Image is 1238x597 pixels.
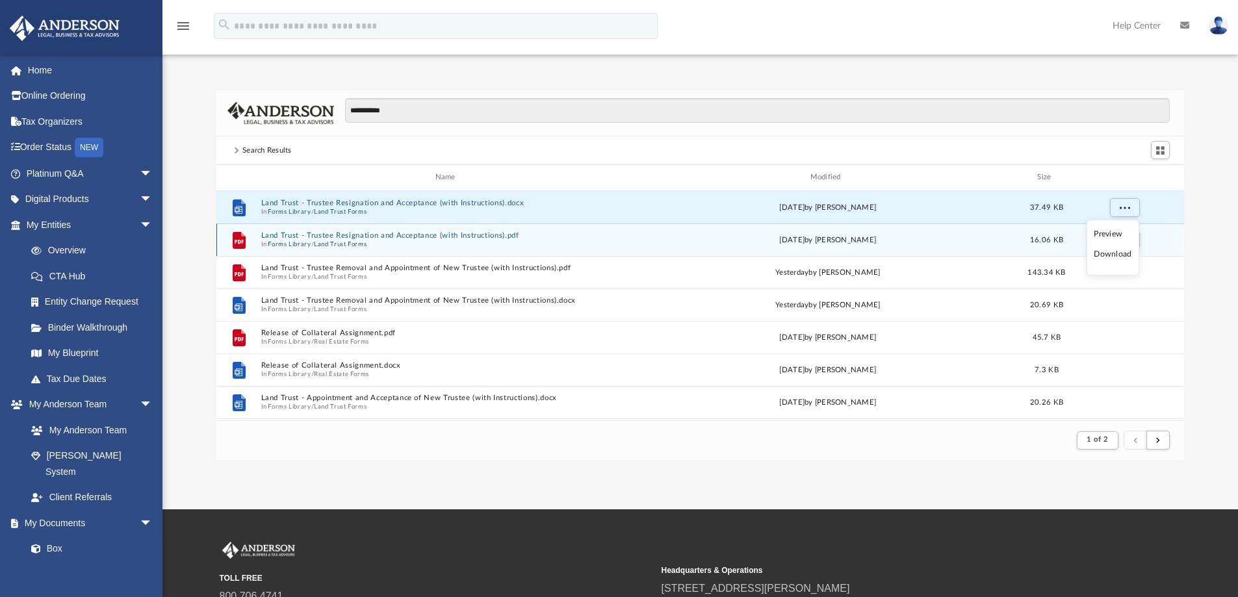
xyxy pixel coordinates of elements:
span: 20.26 KB [1030,398,1063,405]
button: Land Trust Forms [314,402,367,411]
button: Forms Library [268,370,311,378]
div: id [222,171,255,183]
button: Land Trust - Trustee Resignation and Acceptance (with Instructions).docx [261,199,635,207]
button: Forms Library [268,305,311,313]
small: Headquarters & Operations [662,565,1094,576]
li: Preview [1094,227,1131,241]
a: Tax Organizers [9,108,172,134]
button: Forms Library [268,402,311,411]
div: Size [1020,171,1072,183]
span: / [311,402,314,411]
a: Platinum Q&Aarrow_drop_down [9,160,172,186]
span: 45.7 KB [1032,333,1061,340]
input: Search files and folders [345,98,1170,123]
span: In [261,240,635,248]
button: Forms Library [268,240,311,248]
span: 7.3 KB [1035,366,1059,373]
span: arrow_drop_down [140,160,166,187]
button: Land Trust Forms [314,240,367,248]
a: My Blueprint [18,340,166,366]
a: menu [175,25,191,34]
span: yesterday [775,268,808,275]
button: Release of Collateral Assignment.pdf [261,329,635,337]
a: Binder Walkthrough [18,314,172,340]
button: Real Estate Forms [314,370,369,378]
button: Forms Library [268,207,311,216]
a: [STREET_ADDRESS][PERSON_NAME] [662,583,850,594]
i: menu [175,18,191,34]
span: 16.06 KB [1030,236,1063,243]
a: Order StatusNEW [9,134,172,161]
a: [PERSON_NAME] System [18,443,166,485]
small: TOLL FREE [220,572,652,584]
div: Modified [640,171,1014,183]
button: More options [1109,230,1139,249]
a: My Anderson Teamarrow_drop_down [9,392,166,418]
span: / [311,207,314,216]
div: Name [260,171,634,183]
a: CTA Hub [18,263,172,289]
div: by [PERSON_NAME] [641,266,1015,278]
button: 1 of 2 [1077,431,1118,450]
div: NEW [75,138,103,157]
span: In [261,207,635,216]
div: [DATE] by [PERSON_NAME] [641,234,1015,246]
span: In [261,337,635,346]
a: Tax Due Dates [18,366,172,392]
button: Land Trust Forms [314,207,367,216]
button: Land Trust - Appointment and Acceptance of New Trustee (with Instructions).docx [261,394,635,402]
a: Overview [18,238,172,264]
span: arrow_drop_down [140,510,166,537]
div: [DATE] by [PERSON_NAME] [641,364,1015,375]
a: Box [18,536,159,562]
a: Online Ordering [9,83,172,109]
span: In [261,272,635,281]
span: / [311,272,314,281]
div: grid [216,191,1185,420]
span: / [311,240,314,248]
div: by [PERSON_NAME] [641,299,1015,311]
a: Digital Productsarrow_drop_down [9,186,172,212]
button: Switch to Grid View [1151,141,1170,159]
button: Forms Library [268,272,311,281]
div: [DATE] by [PERSON_NAME] [641,396,1015,408]
span: In [261,305,635,313]
span: yesterday [775,301,808,308]
img: Anderson Advisors Platinum Portal [6,16,123,41]
span: In [261,370,635,378]
img: Anderson Advisors Platinum Portal [220,542,298,559]
span: / [311,370,314,378]
span: 37.49 KB [1030,203,1063,210]
a: My Documentsarrow_drop_down [9,510,166,536]
span: 1 of 2 [1087,436,1108,443]
div: [DATE] by [PERSON_NAME] [641,201,1015,213]
div: [DATE] by [PERSON_NAME] [641,331,1015,343]
span: arrow_drop_down [140,186,166,213]
li: Download [1094,248,1131,261]
button: Real Estate Forms [314,337,369,346]
span: arrow_drop_down [140,392,166,418]
a: Home [9,57,172,83]
div: Search Results [242,145,292,157]
span: 20.69 KB [1030,301,1063,308]
a: Client Referrals [18,485,166,511]
span: / [311,305,314,313]
div: id [1078,171,1169,183]
span: 143.34 KB [1027,268,1065,275]
button: Release of Collateral Assignment.docx [261,361,635,370]
a: Entity Change Request [18,289,172,315]
button: Land Trust Forms [314,272,367,281]
button: Land Trust - Trustee Resignation and Acceptance (with Instructions).pdf [261,231,635,240]
span: arrow_drop_down [140,212,166,238]
button: Land Trust - Trustee Removal and Appointment of New Trustee (with Instructions).pdf [261,264,635,272]
button: Land Trust Forms [314,305,367,313]
button: Forms Library [268,337,311,346]
ul: More options [1087,220,1139,275]
button: Land Trust - Trustee Removal and Appointment of New Trustee (with Instructions).docx [261,296,635,305]
a: My Anderson Team [18,417,159,443]
i: search [217,18,231,32]
img: User Pic [1209,16,1228,35]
